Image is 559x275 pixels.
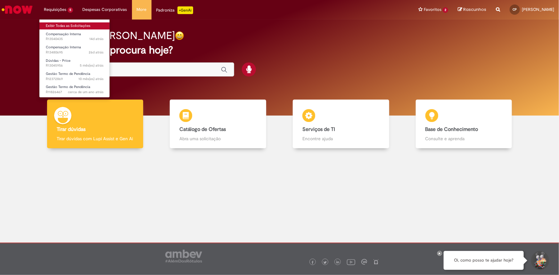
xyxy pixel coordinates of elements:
span: 26d atrás [89,50,103,55]
img: logo_footer_workplace.png [361,259,367,265]
span: Compensação Interna [46,32,81,36]
a: Aberto R13540435 : Compensação Interna [39,31,110,43]
span: Favoritos [424,6,441,13]
a: Aberto R12372869 : Gestão Termo de Pendência [39,70,110,82]
button: Iniciar Conversa de Suporte [530,251,549,270]
span: Gestão Termo de Pendência [46,71,90,76]
span: Gestão Termo de Pendência [46,85,90,89]
span: R13540435 [46,36,103,42]
time: 02/08/2024 19:24:40 [68,90,103,94]
span: R11826467 [46,90,103,95]
a: Serviços de TI Encontre ajuda [280,100,403,149]
p: Encontre ajuda [302,135,380,142]
img: logo_footer_naosei.png [373,259,379,265]
ul: Requisições [39,19,110,98]
a: Aberto R13045956 : Dúvidas - Price [39,57,110,69]
img: happy-face.png [175,31,184,40]
span: 2 [443,7,448,13]
p: +GenAi [177,6,193,14]
time: 16/09/2025 15:38:58 [89,36,103,41]
span: Requisições [44,6,66,13]
span: CP [513,7,517,12]
img: logo_footer_twitter.png [324,261,327,264]
img: logo_footer_youtube.png [347,258,355,266]
h2: O que você procura hoje? [52,44,507,56]
time: 06/12/2024 22:30:38 [78,77,103,81]
p: Abra uma solicitação [179,135,257,142]
span: R12372869 [46,77,103,82]
a: Catálogo de Ofertas Abra uma solicitação [157,100,280,149]
p: Consulte e aprenda [425,135,503,142]
span: cerca de um ano atrás [68,90,103,94]
a: Exibir Todas as Solicitações [39,22,110,29]
div: Oi, como posso te ajudar hoje? [444,251,524,270]
span: R13045956 [46,63,103,68]
b: Serviços de TI [302,126,335,133]
img: ServiceNow [1,3,34,16]
span: R13480695 [46,50,103,55]
span: 14d atrás [89,36,103,41]
a: Aberto R11826467 : Gestão Termo de Pendência [39,84,110,95]
img: logo_footer_facebook.png [311,261,314,264]
span: 5 [68,7,73,13]
span: 5 mês(es) atrás [80,63,103,68]
span: [PERSON_NAME] [522,7,554,12]
b: Catálogo de Ofertas [179,126,226,133]
a: Base de Conhecimento Consulte e aprenda [402,100,525,149]
a: Tirar dúvidas Tirar dúvidas com Lupi Assist e Gen Ai [34,100,157,149]
img: logo_footer_linkedin.png [336,261,340,264]
img: logo_footer_ambev_rotulo_gray.png [165,250,202,263]
a: Aberto R13480695 : Compensação Interna [39,44,110,56]
b: Tirar dúvidas [57,126,86,133]
time: 13/05/2025 16:10:21 [80,63,103,68]
b: Base de Conhecimento [425,126,478,133]
span: Despesas Corporativas [83,6,127,13]
span: Rascunhos [463,6,486,12]
span: More [137,6,147,13]
div: Padroniza [156,6,193,14]
time: 04/09/2025 11:56:37 [89,50,103,55]
a: Rascunhos [458,7,486,13]
span: Compensação Interna [46,45,81,50]
span: 10 mês(es) atrás [78,77,103,81]
span: Dúvidas - Price [46,58,70,63]
h2: Bom dia, [PERSON_NAME] [52,30,175,41]
p: Tirar dúvidas com Lupi Assist e Gen Ai [57,135,134,142]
